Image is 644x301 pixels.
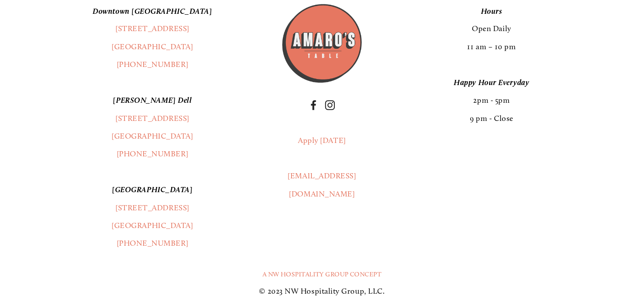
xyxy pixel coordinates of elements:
p: 2pm - 5pm 9 pm - Close [378,74,606,127]
a: [EMAIL_ADDRESS][DOMAIN_NAME] [288,171,356,198]
em: [PERSON_NAME] Dell [113,95,192,105]
a: [PHONE_NUMBER] [117,60,189,69]
a: Facebook [308,100,319,110]
a: [PHONE_NUMBER] [117,238,189,248]
a: Apply [DATE] [298,136,346,145]
p: © 2023 NW Hospitality Group, LLC. [38,282,605,300]
em: Happy Hour Everyday [454,78,529,87]
a: [STREET_ADDRESS][GEOGRAPHIC_DATA] [112,203,193,230]
a: Instagram [325,100,335,110]
a: [PHONE_NUMBER] [117,149,189,158]
a: A NW Hospitality Group Concept [263,270,382,278]
a: [GEOGRAPHIC_DATA] [112,131,193,141]
em: [GEOGRAPHIC_DATA] [112,185,192,194]
a: [STREET_ADDRESS] [115,114,189,123]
